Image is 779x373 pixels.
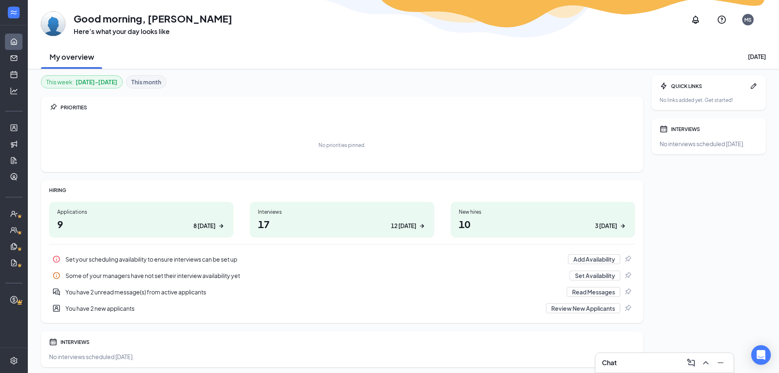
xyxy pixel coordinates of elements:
[57,217,225,231] h1: 9
[10,87,18,95] svg: Analysis
[52,255,61,263] svg: Info
[319,142,366,149] div: No priorities pinned.
[193,222,216,230] div: 8 [DATE]
[49,300,635,316] a: UserEntityYou have 2 new applicantsReview New ApplicantsPin
[701,358,711,368] svg: ChevronUp
[74,27,232,36] h3: Here’s what your day looks like
[546,303,620,313] button: Review New Applicants
[671,83,746,90] div: QUICK LINKS
[10,357,18,365] svg: Settings
[76,77,117,86] b: [DATE] - [DATE]
[624,288,632,296] svg: Pin
[685,356,698,369] button: ComposeMessage
[660,125,668,133] svg: Calendar
[258,217,426,231] h1: 17
[660,97,758,104] div: No links added yet. Get started!
[391,222,416,230] div: 12 [DATE]
[714,356,727,369] button: Minimize
[751,345,771,365] div: Open Intercom Messenger
[699,356,712,369] button: ChevronUp
[748,52,766,61] div: [DATE]
[595,222,617,230] div: 3 [DATE]
[49,338,57,346] svg: Calendar
[41,11,65,36] img: Michael Schwartz
[61,339,635,346] div: INTERVIEWS
[602,358,617,367] h3: Chat
[624,271,632,280] svg: Pin
[250,202,434,237] a: Interviews1712 [DATE]ArrowRight
[65,255,563,263] div: Set your scheduling availability to ensure interviews can be set up
[9,8,18,16] svg: WorkstreamLogo
[686,358,696,368] svg: ComposeMessage
[131,77,161,86] b: This month
[660,140,758,148] div: No interviews scheduled [DATE].
[671,126,758,133] div: INTERVIEWS
[49,353,635,361] div: No interviews scheduled [DATE].
[49,267,635,284] a: InfoSome of your managers have not set their interview availability yetSet AvailabilityPin
[716,358,725,368] svg: Minimize
[65,304,541,312] div: You have 2 new applicants
[49,267,635,284] div: Some of your managers have not set their interview availability yet
[49,300,635,316] div: You have 2 new applicants
[49,103,57,111] svg: Pin
[49,284,635,300] a: DoubleChatActiveYou have 2 unread message(s) from active applicantsRead MessagesPin
[49,251,635,267] div: Set your scheduling availability to ensure interviews can be set up
[660,82,668,90] svg: Bolt
[624,255,632,263] svg: Pin
[61,104,635,111] div: PRIORITIES
[49,284,635,300] div: You have 2 unread message(s) from active applicants
[49,251,635,267] a: InfoSet your scheduling availability to ensure interviews can be set upAdd AvailabilityPin
[744,16,752,23] div: MS
[49,52,94,62] h2: My overview
[459,217,627,231] h1: 10
[217,222,225,230] svg: ArrowRight
[418,222,426,230] svg: ArrowRight
[619,222,627,230] svg: ArrowRight
[65,288,562,296] div: You have 2 unread message(s) from active applicants
[46,77,117,86] div: This week :
[52,288,61,296] svg: DoubleChatActive
[570,271,620,280] button: Set Availability
[750,82,758,90] svg: Pen
[57,208,225,215] div: Applications
[52,304,61,312] svg: UserEntity
[717,15,727,25] svg: QuestionInfo
[258,208,426,215] div: Interviews
[65,271,565,280] div: Some of your managers have not set their interview availability yet
[49,202,233,237] a: Applications98 [DATE]ArrowRight
[567,287,620,297] button: Read Messages
[568,254,620,264] button: Add Availability
[691,15,700,25] svg: Notifications
[624,304,632,312] svg: Pin
[49,187,635,194] div: HIRING
[74,11,232,25] h1: Good morning, [PERSON_NAME]
[451,202,635,237] a: New hires103 [DATE]ArrowRight
[52,271,61,280] svg: Info
[459,208,627,215] div: New hires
